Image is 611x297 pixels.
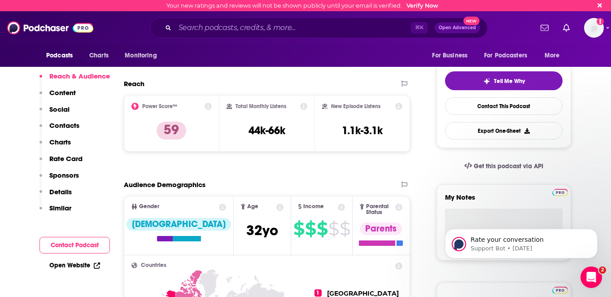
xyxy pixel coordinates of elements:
[7,19,93,36] img: Podchaser - Follow, Share and Rate Podcasts
[331,103,380,109] h2: New Episode Listens
[483,78,490,85] img: tell me why sparkle
[366,204,394,215] span: Parental Status
[360,223,402,235] div: Parents
[49,204,71,212] p: Similar
[584,18,604,38] button: Show profile menu
[49,188,72,196] p: Details
[432,210,611,273] iframe: Intercom notifications message
[426,47,479,64] button: open menu
[175,21,411,35] input: Search podcasts, credits, & more...
[39,154,83,171] button: Rate Card
[49,88,76,97] p: Content
[314,289,322,297] span: 1
[49,154,83,163] p: Rate Card
[247,204,258,210] span: Age
[39,72,110,88] button: Reach & Audience
[39,138,71,154] button: Charts
[584,18,604,38] img: User Profile
[118,47,168,64] button: open menu
[317,222,327,236] span: $
[236,103,286,109] h2: Total Monthly Listens
[39,188,72,204] button: Details
[39,105,70,122] button: Social
[445,122,563,140] button: Export One-Sheet
[83,47,114,64] a: Charts
[545,49,560,62] span: More
[342,124,383,137] h3: 1.1k-3.1k
[474,162,543,170] span: Get this podcast via API
[552,287,568,294] img: Podchaser Pro
[49,138,71,146] p: Charts
[559,20,573,35] a: Show notifications dropdown
[305,222,316,236] span: $
[39,121,79,138] button: Contacts
[39,204,71,220] button: Similar
[537,20,552,35] a: Show notifications dropdown
[125,49,157,62] span: Monitoring
[49,105,70,114] p: Social
[141,262,166,268] span: Countries
[49,121,79,130] p: Contacts
[49,171,79,179] p: Sponsors
[463,17,480,25] span: New
[139,204,159,210] span: Gender
[49,72,110,80] p: Reach & Audience
[150,17,488,38] div: Search podcasts, credits, & more...
[49,262,100,269] a: Open Website
[435,22,480,33] button: Open AdvancedNew
[293,222,304,236] span: $
[599,266,606,274] span: 2
[39,237,110,253] button: Contact Podcast
[39,171,79,188] button: Sponsors
[552,285,568,294] a: Pro website
[445,71,563,90] button: tell me why sparkleTell Me Why
[445,97,563,115] a: Contact This Podcast
[494,78,525,85] span: Tell Me Why
[39,88,76,105] button: Content
[478,47,540,64] button: open menu
[580,266,602,288] iframe: Intercom live chat
[124,79,144,88] h2: Reach
[552,189,568,196] img: Podchaser Pro
[303,204,324,210] span: Income
[484,49,527,62] span: For Podcasters
[46,49,73,62] span: Podcasts
[142,103,177,109] h2: Power Score™
[40,47,84,64] button: open menu
[127,218,231,231] div: [DEMOGRAPHIC_DATA]
[340,222,350,236] span: $
[124,180,205,189] h2: Audience Demographics
[157,122,186,140] p: 59
[552,188,568,196] a: Pro website
[246,222,278,239] span: 32 yo
[406,2,438,9] a: Verify Now
[538,47,571,64] button: open menu
[439,26,476,30] span: Open Advanced
[597,18,604,25] svg: Email not verified
[432,49,467,62] span: For Business
[457,155,550,177] a: Get this podcast via API
[249,124,285,137] h3: 44k-66k
[89,49,109,62] span: Charts
[166,2,438,9] div: Your new ratings and reviews will not be shown publicly until your email is verified.
[584,18,604,38] span: Logged in as jjomalley
[411,22,428,34] span: ⌘ K
[445,193,563,209] label: My Notes
[328,222,339,236] span: $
